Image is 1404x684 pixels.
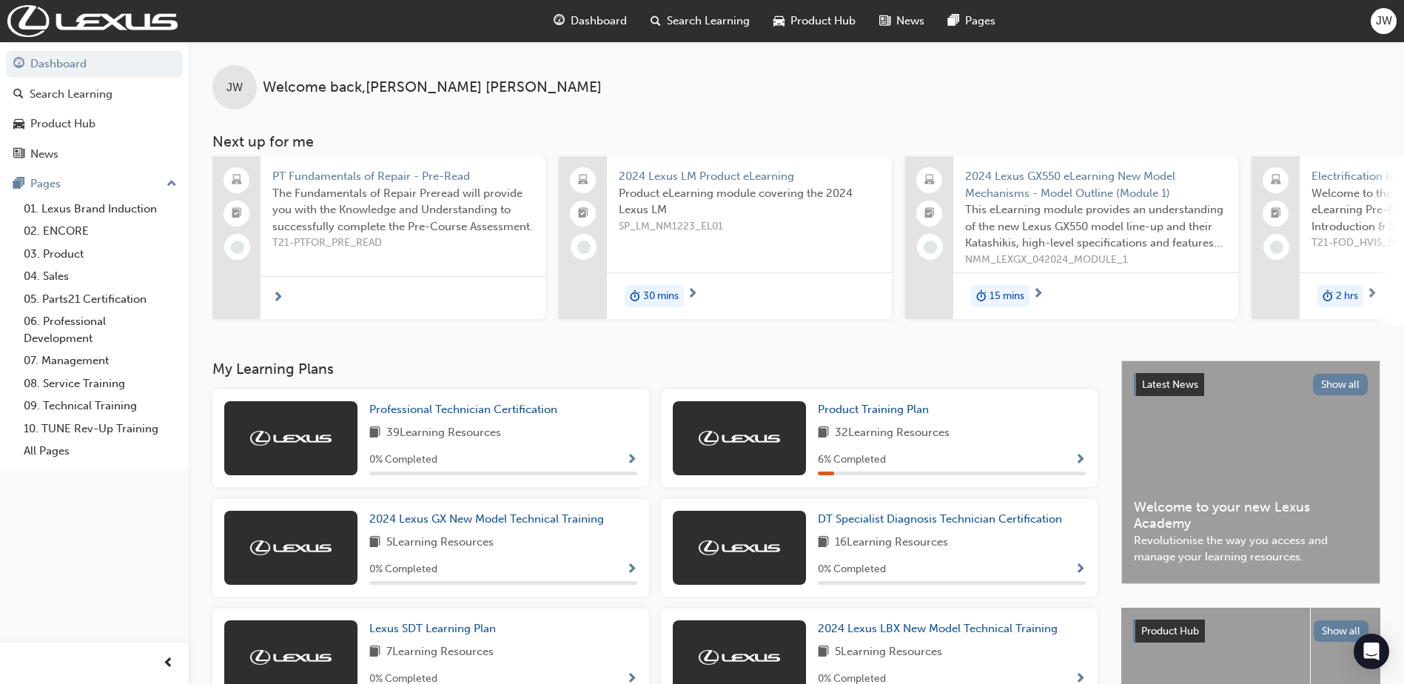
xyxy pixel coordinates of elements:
[6,170,183,198] button: Pages
[369,561,437,578] span: 0 % Completed
[965,201,1226,252] span: This eLearning module provides an understanding of the new Lexus GX550 model line-up and their Ka...
[250,540,332,555] img: Trak
[272,185,534,235] span: The Fundamentals of Repair Preread will provide you with the Knowledge and Understanding to succe...
[1134,499,1368,532] span: Welcome to your new Lexus Academy
[369,401,563,418] a: Professional Technician Certification
[818,401,935,418] a: Product Training Plan
[369,534,380,552] span: book-icon
[1336,288,1358,305] span: 2 hrs
[818,452,886,469] span: 6 % Completed
[1142,378,1198,391] span: Latest News
[1271,171,1281,190] span: laptop-icon
[212,361,1098,378] h3: My Learning Plans
[687,288,698,301] span: next-icon
[619,168,880,185] span: 2024 Lexus LM Product eLearning
[630,286,640,306] span: duration-icon
[1121,361,1380,584] a: Latest NewsShow allWelcome to your new Lexus AcademyRevolutionise the way you access and manage y...
[1354,634,1389,669] div: Open Intercom Messenger
[818,511,1068,528] a: DT Specialist Diagnosis Technician Certification
[639,6,762,36] a: search-iconSearch Learning
[818,622,1058,635] span: 2024 Lexus LBX New Model Technical Training
[1075,563,1086,577] span: Show Progress
[18,310,183,349] a: 06. Professional Development
[226,79,243,96] span: JW
[867,6,936,36] a: news-iconNews
[976,286,987,306] span: duration-icon
[1075,454,1086,467] span: Show Progress
[250,431,332,446] img: Trak
[167,175,177,194] span: up-icon
[250,650,332,665] img: Trak
[13,58,24,71] span: guage-icon
[386,424,501,443] span: 39 Learning Resources
[626,454,637,467] span: Show Progress
[818,512,1062,526] span: DT Specialist Diagnosis Technician Certification
[1371,8,1397,34] button: JW
[6,50,183,78] a: Dashboard
[18,349,183,372] a: 07. Management
[7,5,178,37] a: Trak
[965,13,995,30] span: Pages
[835,643,942,662] span: 5 Learning Resources
[651,12,661,30] span: search-icon
[13,88,24,101] span: search-icon
[369,643,380,662] span: book-icon
[924,241,937,254] span: learningRecordVerb_NONE-icon
[571,13,627,30] span: Dashboard
[699,540,780,555] img: Trak
[30,146,58,163] div: News
[965,168,1226,201] span: 2024 Lexus GX550 eLearning New Model Mechanisms - Model Outline (Module 1)
[1141,625,1199,637] span: Product Hub
[369,620,502,637] a: Lexus SDT Learning Plan
[699,431,780,446] img: Trak
[386,534,494,552] span: 5 Learning Resources
[232,171,242,190] span: laptop-icon
[18,372,183,395] a: 08. Service Training
[263,79,602,96] span: Welcome back , [PERSON_NAME] [PERSON_NAME]
[1271,204,1281,224] span: booktick-icon
[6,81,183,108] a: Search Learning
[1134,532,1368,566] span: Revolutionise the way you access and manage your learning resources.
[667,13,750,30] span: Search Learning
[369,403,557,416] span: Professional Technician Certification
[1133,620,1368,643] a: Product HubShow all
[626,560,637,579] button: Show Progress
[643,288,679,305] span: 30 mins
[369,424,380,443] span: book-icon
[189,133,1404,150] h3: Next up for me
[30,175,61,192] div: Pages
[578,204,588,224] span: booktick-icon
[818,620,1064,637] a: 2024 Lexus LBX New Model Technical Training
[6,47,183,170] button: DashboardSearch LearningProduct HubNews
[990,288,1024,305] span: 15 mins
[619,185,880,218] span: Product eLearning module covering the 2024 Lexus LM
[18,440,183,463] a: All Pages
[1313,374,1368,395] button: Show all
[559,156,892,319] a: 2024 Lexus LM Product eLearningProduct eLearning module covering the 2024 Lexus LMSP_LM_NM1223_EL...
[369,512,604,526] span: 2024 Lexus GX New Model Technical Training
[1270,241,1283,254] span: learningRecordVerb_NONE-icon
[231,241,244,254] span: learningRecordVerb_NONE-icon
[6,141,183,168] a: News
[965,252,1226,269] span: NMM_LEXGX_042024_MODULE_1
[936,6,1007,36] a: pages-iconPages
[577,241,591,254] span: learningRecordVerb_NONE-icon
[1323,286,1333,306] span: duration-icon
[818,561,886,578] span: 0 % Completed
[790,13,856,30] span: Product Hub
[554,12,565,30] span: guage-icon
[619,218,880,235] span: SP_LM_NM1223_EL01
[818,643,829,662] span: book-icon
[18,198,183,221] a: 01. Lexus Brand Induction
[232,204,242,224] span: booktick-icon
[626,563,637,577] span: Show Progress
[762,6,867,36] a: car-iconProduct Hub
[924,204,935,224] span: booktick-icon
[1032,288,1044,301] span: next-icon
[272,168,534,185] span: PT Fundamentals of Repair - Pre-Read
[369,452,437,469] span: 0 % Completed
[18,243,183,266] a: 03. Product
[1314,620,1369,642] button: Show all
[30,86,112,103] div: Search Learning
